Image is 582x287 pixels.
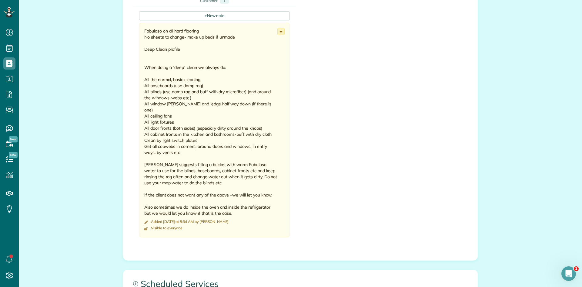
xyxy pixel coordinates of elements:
[574,266,579,271] span: 1
[151,219,229,224] time: Added [DATE] at 8:34 AM by [PERSON_NAME]
[151,226,182,231] div: Visible to everyone
[561,266,576,281] iframe: Intercom live chat
[9,152,18,158] span: New
[9,136,18,142] span: New
[139,11,290,20] div: New note
[205,13,207,18] span: +
[144,28,277,216] div: Fabuloso on all hard flooring No sheets to change- make up beds if unmade Deep Clean profile When...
